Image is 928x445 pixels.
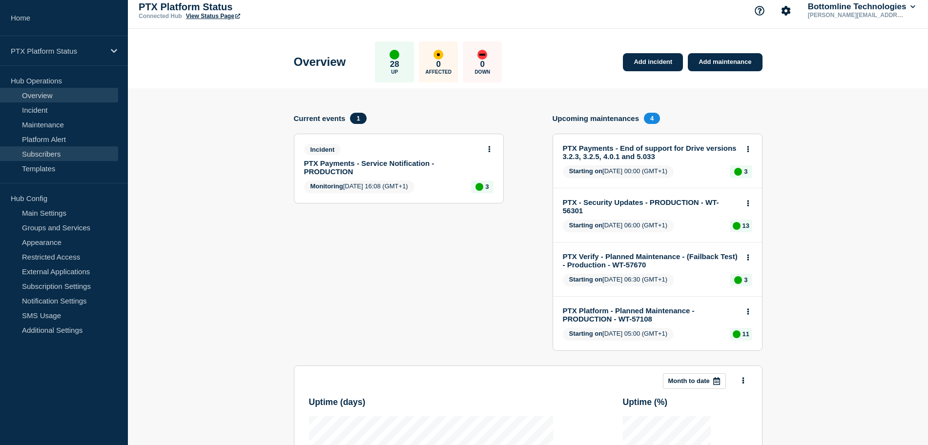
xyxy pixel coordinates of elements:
p: 3 [485,183,489,190]
button: Month to date [663,373,726,389]
a: Add maintenance [688,53,762,71]
p: 11 [742,330,749,338]
div: up [475,183,483,191]
p: PTX Platform Status [11,47,104,55]
p: 3 [744,168,747,175]
a: PTX Platform - Planned Maintenance - PRODUCTION - WT-57108 [563,306,739,323]
p: Up [391,69,398,75]
span: Starting on [569,330,603,337]
p: 3 [744,276,747,283]
h3: Uptime ( days ) [309,397,553,407]
p: Connected Hub [139,13,182,20]
a: Add incident [623,53,683,71]
span: Starting on [569,167,603,175]
div: up [390,50,399,60]
p: 13 [742,222,749,229]
button: Account settings [776,0,796,21]
span: Incident [304,144,341,155]
h4: Current events [294,114,346,122]
p: 0 [480,60,485,69]
a: PTX Payments - End of support for Drive versions 3.2.3, 3.2.5, 4.0.1 and 5.033 [563,144,739,161]
h3: Uptime ( % ) [623,397,747,407]
span: [DATE] 06:00 (GMT+1) [563,220,674,232]
button: Bottomline Technologies [806,2,917,12]
span: [DATE] 05:00 (GMT+1) [563,328,674,341]
span: [DATE] 06:30 (GMT+1) [563,274,674,286]
p: 0 [436,60,441,69]
a: PTX Verify - Planned Maintenance - (Failback Test) - Production - WT-57670 [563,252,739,269]
button: Support [749,0,770,21]
div: up [734,276,742,284]
p: Affected [426,69,452,75]
span: [DATE] 00:00 (GMT+1) [563,165,674,178]
a: PTX - Security Updates - PRODUCTION - WT-56301 [563,198,739,215]
span: 1 [350,113,366,124]
h1: Overview [294,55,346,69]
a: View Status Page [186,13,240,20]
p: 28 [390,60,399,69]
div: down [477,50,487,60]
p: [PERSON_NAME][EMAIL_ADDRESS][PERSON_NAME][DOMAIN_NAME] [806,12,907,19]
div: up [733,222,741,230]
p: Month to date [668,377,710,384]
p: PTX Platform Status [139,1,334,13]
span: 4 [644,113,660,124]
span: Starting on [569,222,603,229]
span: Starting on [569,276,603,283]
a: PTX Payments - Service Notification - PRODUCTION [304,159,480,176]
span: Monitoring [310,182,343,190]
div: up [734,168,742,176]
h4: Upcoming maintenances [553,114,639,122]
span: [DATE] 16:08 (GMT+1) [304,181,414,193]
p: Down [474,69,490,75]
div: up [733,330,741,338]
div: affected [433,50,443,60]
